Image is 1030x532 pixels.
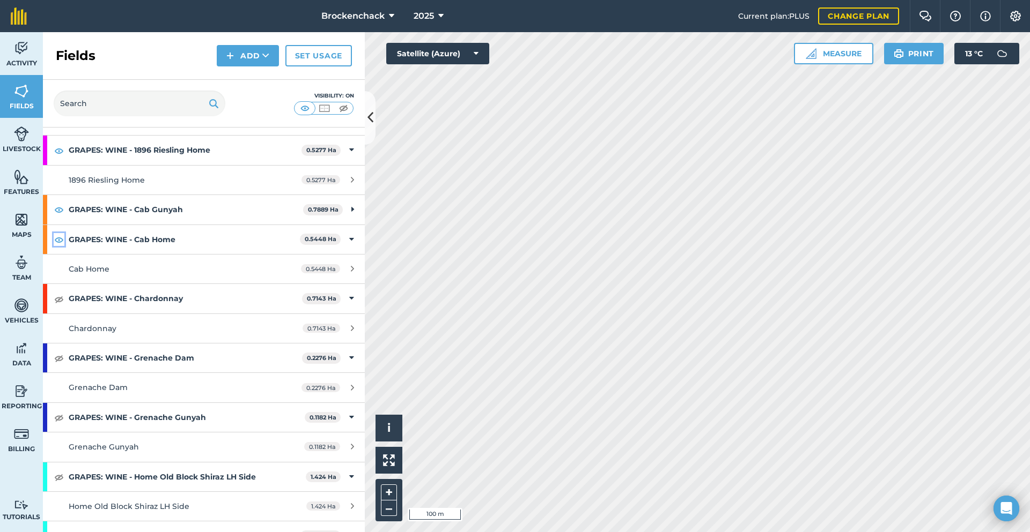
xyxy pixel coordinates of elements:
[337,103,350,114] img: svg+xml;base64,PHN2ZyB4bWxucz0iaHR0cDovL3d3dy53My5vcmcvMjAwMC9zdmciIHdpZHRoPSI1MCIgaGVpZ2h0PSI0MC...
[69,284,302,313] strong: GRAPES: WINE - Chardonnay
[54,411,64,424] img: svg+xml;base64,PHN2ZyB4bWxucz0iaHR0cDovL3d3dy53My5vcmcvMjAwMC9zdmciIHdpZHRoPSIxOCIgaGVpZ2h0PSIyNC...
[56,47,95,64] h2: Fields
[14,383,29,399] img: svg+xml;base64,PD94bWwgdmVyc2lvbj0iMS4wIiBlbmNvZGluZz0idXRmLTgiPz4KPCEtLSBHZW5lcmF0b3I6IEFkb2JlIE...
[69,136,301,164] strong: GRAPES: WINE - 1896 Riesling Home
[69,383,128,392] span: Grenache Dam
[69,403,305,432] strong: GRAPES: WINE - Grenache Gunyah
[311,473,336,481] strong: 1.424 Ha
[43,254,365,283] a: Cab Home0.5448 Ha
[54,91,225,116] input: Search
[43,343,365,372] div: GRAPES: WINE - Grenache Dam0.2276 Ha
[69,343,302,372] strong: GRAPES: WINE - Grenache Dam
[383,454,395,466] img: Four arrows, one pointing top left, one top right, one bottom right and the last bottom left
[69,324,116,333] span: Chardonnay
[54,233,64,246] img: svg+xml;base64,PHN2ZyB4bWxucz0iaHR0cDovL3d3dy53My5vcmcvMjAwMC9zdmciIHdpZHRoPSIxOCIgaGVpZ2h0PSIyNC...
[738,10,810,22] span: Current plan : PLUS
[69,175,145,185] span: 1896 Riesling Home
[310,414,336,421] strong: 0.1182 Ha
[14,340,29,356] img: svg+xml;base64,PD94bWwgdmVyc2lvbj0iMS4wIiBlbmNvZGluZz0idXRmLTgiPz4KPCEtLSBHZW5lcmF0b3I6IEFkb2JlIE...
[301,264,340,273] span: 0.5448 Ha
[965,43,983,64] span: 13 ° C
[14,254,29,271] img: svg+xml;base64,PD94bWwgdmVyc2lvbj0iMS4wIiBlbmNvZGluZz0idXRmLTgiPz4KPCEtLSBHZW5lcmF0b3I6IEFkb2JlIE...
[14,83,29,99] img: svg+xml;base64,PHN2ZyB4bWxucz0iaHR0cDovL3d3dy53My5vcmcvMjAwMC9zdmciIHdpZHRoPSI1NiIgaGVpZ2h0PSI2MC...
[69,225,300,254] strong: GRAPES: WINE - Cab Home
[14,426,29,442] img: svg+xml;base64,PD94bWwgdmVyc2lvbj0iMS4wIiBlbmNvZGluZz0idXRmLTgiPz4KPCEtLSBHZW5lcmF0b3I6IEFkb2JlIE...
[54,203,64,216] img: svg+xml;base64,PHN2ZyB4bWxucz0iaHR0cDovL3d3dy53My5vcmcvMjAwMC9zdmciIHdpZHRoPSIxOCIgaGVpZ2h0PSIyNC...
[294,92,354,100] div: Visibility: On
[318,103,331,114] img: svg+xml;base64,PHN2ZyB4bWxucz0iaHR0cDovL3d3dy53My5vcmcvMjAwMC9zdmciIHdpZHRoPSI1MCIgaGVpZ2h0PSI0MC...
[949,11,962,21] img: A question mark icon
[301,175,340,184] span: 0.5277 Ha
[307,295,336,302] strong: 0.7143 Ha
[1009,11,1022,21] img: A cog icon
[954,43,1019,64] button: 13 °C
[414,10,434,23] span: 2025
[54,470,64,483] img: svg+xml;base64,PHN2ZyB4bWxucz0iaHR0cDovL3d3dy53My5vcmcvMjAwMC9zdmciIHdpZHRoPSIxOCIgaGVpZ2h0PSIyNC...
[11,8,27,25] img: fieldmargin Logo
[14,40,29,56] img: svg+xml;base64,PD94bWwgdmVyc2lvbj0iMS4wIiBlbmNvZGluZz0idXRmLTgiPz4KPCEtLSBHZW5lcmF0b3I6IEFkb2JlIE...
[321,10,385,23] span: Brockenchack
[301,383,340,392] span: 0.2276 Ha
[994,496,1019,521] div: Open Intercom Messenger
[54,144,64,157] img: svg+xml;base64,PHN2ZyB4bWxucz0iaHR0cDovL3d3dy53My5vcmcvMjAwMC9zdmciIHdpZHRoPSIxOCIgaGVpZ2h0PSIyNC...
[43,136,365,164] div: GRAPES: WINE - 1896 Riesling Home0.5277 Ha
[14,500,29,510] img: svg+xml;base64,PD94bWwgdmVyc2lvbj0iMS4wIiBlbmNvZGluZz0idXRmLTgiPz4KPCEtLSBHZW5lcmF0b3I6IEFkb2JlIE...
[306,146,336,154] strong: 0.5277 Ha
[14,212,29,228] img: svg+xml;base64,PHN2ZyB4bWxucz0iaHR0cDovL3d3dy53My5vcmcvMjAwMC9zdmciIHdpZHRoPSI1NiIgaGVpZ2h0PSI2MC...
[919,11,932,21] img: Two speech bubbles overlapping with the left bubble in the forefront
[43,225,365,254] div: GRAPES: WINE - Cab Home0.5448 Ha
[806,48,816,59] img: Ruler icon
[43,403,365,432] div: GRAPES: WINE - Grenache Gunyah0.1182 Ha
[69,501,189,511] span: Home Old Block Shiraz LH Side
[381,484,397,500] button: +
[43,373,365,402] a: Grenache Dam0.2276 Ha
[43,492,365,521] a: Home Old Block Shiraz LH Side1.424 Ha
[69,442,139,452] span: Grenache Gunyah
[69,462,306,491] strong: GRAPES: WINE - Home Old Block Shiraz LH Side
[306,501,340,511] span: 1.424 Ha
[305,235,336,243] strong: 0.5448 Ha
[43,284,365,313] div: GRAPES: WINE - Chardonnay0.7143 Ha
[209,97,219,110] img: svg+xml;base64,PHN2ZyB4bWxucz0iaHR0cDovL3d3dy53My5vcmcvMjAwMC9zdmciIHdpZHRoPSIxOSIgaGVpZ2h0PSIyNC...
[14,169,29,185] img: svg+xml;base64,PHN2ZyB4bWxucz0iaHR0cDovL3d3dy53My5vcmcvMjAwMC9zdmciIHdpZHRoPSI1NiIgaGVpZ2h0PSI2MC...
[386,43,489,64] button: Satellite (Azure)
[54,351,64,364] img: svg+xml;base64,PHN2ZyB4bWxucz0iaHR0cDovL3d3dy53My5vcmcvMjAwMC9zdmciIHdpZHRoPSIxOCIgaGVpZ2h0PSIyNC...
[43,462,365,491] div: GRAPES: WINE - Home Old Block Shiraz LH Side1.424 Ha
[980,10,991,23] img: svg+xml;base64,PHN2ZyB4bWxucz0iaHR0cDovL3d3dy53My5vcmcvMjAwMC9zdmciIHdpZHRoPSIxNyIgaGVpZ2h0PSIxNy...
[794,43,873,64] button: Measure
[307,354,336,362] strong: 0.2276 Ha
[376,415,402,441] button: i
[14,297,29,313] img: svg+xml;base64,PD94bWwgdmVyc2lvbj0iMS4wIiBlbmNvZGluZz0idXRmLTgiPz4KPCEtLSBHZW5lcmF0b3I6IEFkb2JlIE...
[894,47,904,60] img: svg+xml;base64,PHN2ZyB4bWxucz0iaHR0cDovL3d3dy53My5vcmcvMjAwMC9zdmciIHdpZHRoPSIxOSIgaGVpZ2h0PSIyNC...
[285,45,352,66] a: Set usage
[818,8,899,25] a: Change plan
[226,49,234,62] img: svg+xml;base64,PHN2ZyB4bWxucz0iaHR0cDovL3d3dy53My5vcmcvMjAwMC9zdmciIHdpZHRoPSIxNCIgaGVpZ2h0PSIyNC...
[303,324,340,333] span: 0.7143 Ha
[387,421,391,434] span: i
[308,206,339,213] strong: 0.7889 Ha
[54,293,64,305] img: svg+xml;base64,PHN2ZyB4bWxucz0iaHR0cDovL3d3dy53My5vcmcvMjAwMC9zdmciIHdpZHRoPSIxOCIgaGVpZ2h0PSIyNC...
[304,442,340,451] span: 0.1182 Ha
[298,103,312,114] img: svg+xml;base64,PHN2ZyB4bWxucz0iaHR0cDovL3d3dy53My5vcmcvMjAwMC9zdmciIHdpZHRoPSI1MCIgaGVpZ2h0PSI0MC...
[69,264,109,274] span: Cab Home
[43,432,365,461] a: Grenache Gunyah0.1182 Ha
[43,195,365,224] div: GRAPES: WINE - Cab Gunyah0.7889 Ha
[43,314,365,343] a: Chardonnay0.7143 Ha
[991,43,1013,64] img: svg+xml;base64,PD94bWwgdmVyc2lvbj0iMS4wIiBlbmNvZGluZz0idXRmLTgiPz4KPCEtLSBHZW5lcmF0b3I6IEFkb2JlIE...
[884,43,944,64] button: Print
[217,45,279,66] button: Add
[43,166,365,194] a: 1896 Riesling Home0.5277 Ha
[69,195,303,224] strong: GRAPES: WINE - Cab Gunyah
[381,500,397,516] button: –
[14,126,29,142] img: svg+xml;base64,PD94bWwgdmVyc2lvbj0iMS4wIiBlbmNvZGluZz0idXRmLTgiPz4KPCEtLSBHZW5lcmF0b3I6IEFkb2JlIE...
